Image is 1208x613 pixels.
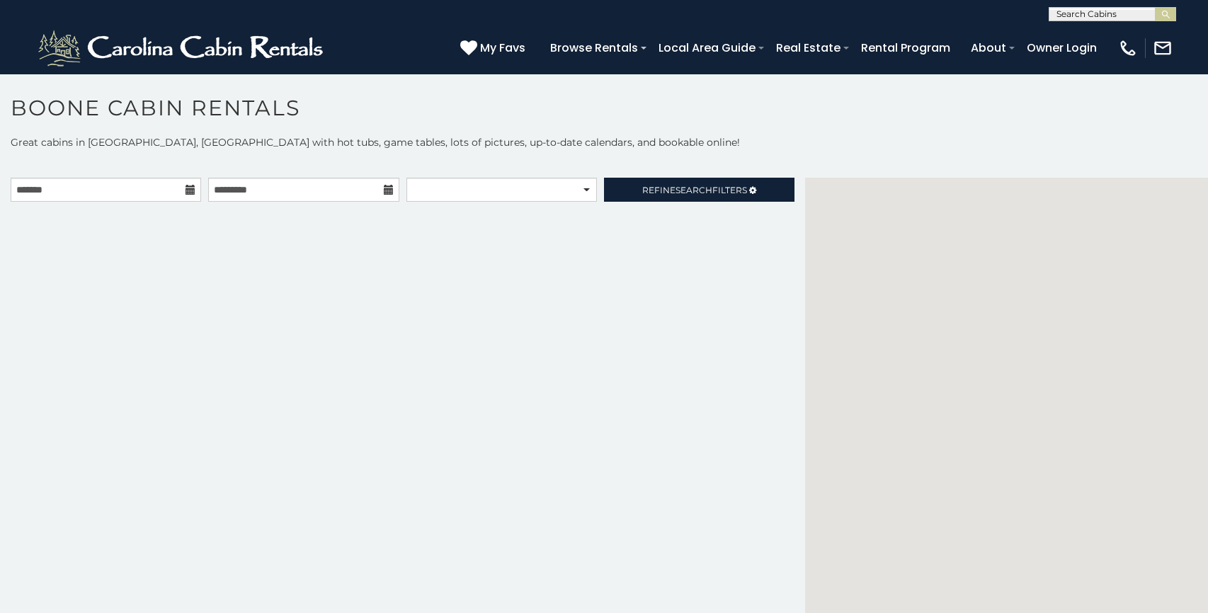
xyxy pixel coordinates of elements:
span: Refine Filters [642,185,747,195]
img: phone-regular-white.png [1118,38,1138,58]
a: Owner Login [1020,35,1104,60]
a: About [964,35,1013,60]
a: Rental Program [854,35,957,60]
a: My Favs [460,39,529,57]
img: White-1-2.png [35,27,329,69]
span: My Favs [480,39,525,57]
a: Local Area Guide [651,35,763,60]
a: Real Estate [769,35,848,60]
span: Search [676,185,712,195]
a: RefineSearchFilters [604,178,794,202]
img: mail-regular-white.png [1153,38,1173,58]
a: Browse Rentals [543,35,645,60]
